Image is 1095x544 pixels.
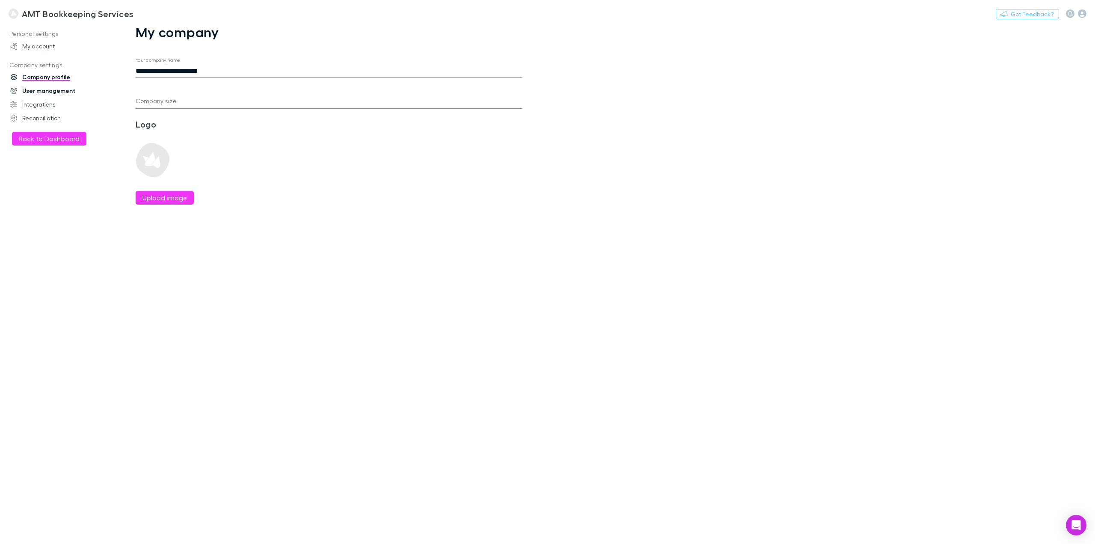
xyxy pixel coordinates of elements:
img: Preview [136,143,170,177]
p: Company settings [2,60,120,71]
div: Open Intercom Messenger [1066,515,1086,535]
a: Integrations [2,98,120,111]
button: Got Feedback? [996,9,1059,19]
a: User management [2,84,120,98]
label: Upload image [142,193,187,203]
p: Personal settings [2,29,120,39]
a: Company profile [2,70,120,84]
a: Reconciliation [2,111,120,125]
h3: AMT Bookkeeping Services [22,9,133,19]
button: Back to Dashboard [12,132,86,146]
h3: Logo [136,119,264,129]
img: AMT Bookkeeping Services's Logo [9,9,18,19]
a: AMT Bookkeeping Services [3,3,139,24]
button: Upload image [136,191,194,205]
a: My account [2,39,120,53]
label: Your company name [136,57,181,63]
h1: My company [136,24,522,40]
